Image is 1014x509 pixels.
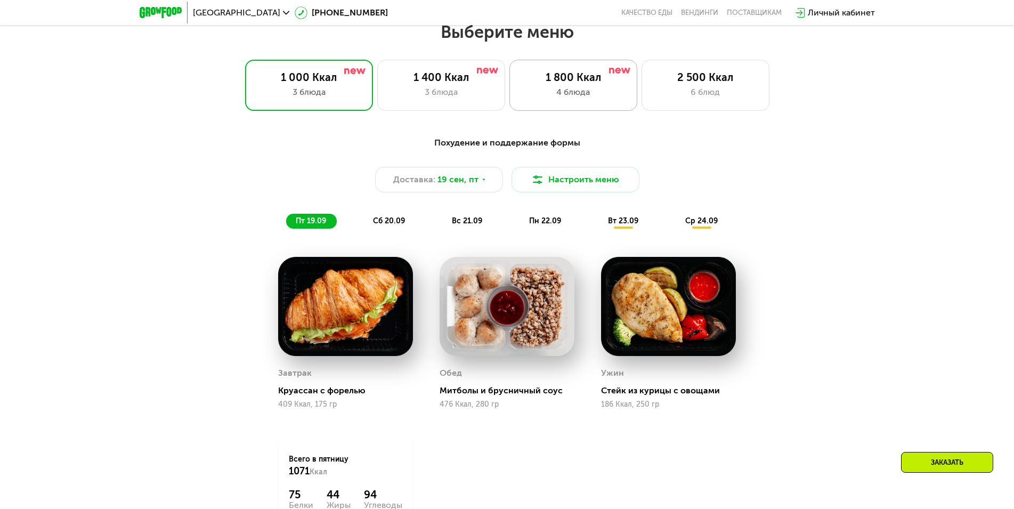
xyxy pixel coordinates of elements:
a: [PHONE_NUMBER] [295,6,388,19]
span: пн 22.09 [529,216,561,225]
h2: Выберите меню [34,21,980,43]
div: Личный кабинет [808,6,875,19]
span: [GEOGRAPHIC_DATA] [193,9,280,17]
button: Настроить меню [512,167,639,192]
div: 186 Ккал, 250 гр [601,400,736,409]
div: Обед [440,365,462,381]
div: Завтрак [278,365,312,381]
span: Доставка: [393,173,435,186]
div: Ужин [601,365,624,381]
div: 4 блюда [521,86,626,99]
span: вт 23.09 [608,216,638,225]
div: 1 400 Ккал [388,71,494,84]
div: 476 Ккал, 280 гр [440,400,574,409]
div: Заказать [901,452,993,473]
div: 3 блюда [388,86,494,99]
div: Всего в пятницу [289,454,402,478]
a: Вендинги [681,9,718,17]
span: вс 21.09 [452,216,482,225]
span: ср 24.09 [685,216,718,225]
span: 19 сен, пт [437,173,478,186]
div: 94 [364,488,402,501]
div: Стейк из курицы с овощами [601,385,744,396]
div: 44 [327,488,351,501]
a: Качество еды [621,9,672,17]
div: 1 000 Ккал [256,71,362,84]
span: Ккал [310,467,327,476]
div: поставщикам [727,9,782,17]
div: 6 блюд [653,86,758,99]
div: Митболы и брусничный соус [440,385,583,396]
div: 75 [289,488,313,501]
div: Похудение и поддержание формы [192,136,823,150]
div: 3 блюда [256,86,362,99]
div: 409 Ккал, 175 гр [278,400,413,409]
span: сб 20.09 [373,216,405,225]
div: 1 800 Ккал [521,71,626,84]
span: пт 19.09 [296,216,326,225]
div: Круассан с форелью [278,385,421,396]
div: 2 500 Ккал [653,71,758,84]
span: 1071 [289,465,310,477]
